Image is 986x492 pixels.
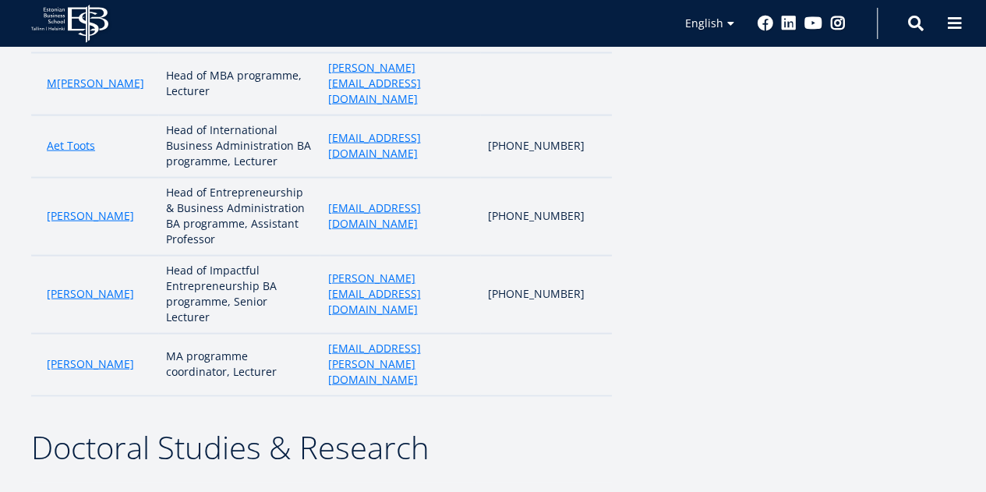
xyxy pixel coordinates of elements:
[47,356,134,372] a: [PERSON_NAME]
[830,16,846,31] a: Instagram
[57,76,144,91] a: [PERSON_NAME]
[158,53,320,115] td: Head of MBA programme, Lecturer
[47,76,57,91] a: M
[158,334,320,396] td: MA programme coordinator, Lecturer
[804,16,822,31] a: Youtube
[327,60,472,107] a: [PERSON_NAME][EMAIL_ADDRESS][DOMAIN_NAME]
[31,428,612,467] h2: Doctoral Studies & Research
[480,115,612,178] td: [PHONE_NUMBER]
[47,138,95,154] a: Aet Toots
[158,115,320,178] td: Head of International Business Administration BA programme, Lecturer
[327,130,472,161] a: [EMAIL_ADDRESS][DOMAIN_NAME]
[327,200,472,232] a: [EMAIL_ADDRESS][DOMAIN_NAME]
[781,16,797,31] a: Linkedin
[47,286,134,302] a: [PERSON_NAME]
[47,208,134,224] a: [PERSON_NAME]
[327,341,472,388] a: [EMAIL_ADDRESS][PERSON_NAME][DOMAIN_NAME]
[158,256,320,334] td: Head of Impactful Entrepreneurship BA programme, Senior Lecturer
[758,16,773,31] a: Facebook
[327,271,472,317] a: [PERSON_NAME][EMAIL_ADDRESS][DOMAIN_NAME]
[480,256,612,334] td: [PHONE_NUMBER]
[480,178,612,256] td: [PHONE_NUMBER]
[158,178,320,256] td: Head of Entrepreneurship & Business Administration BA programme, Assistant Professor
